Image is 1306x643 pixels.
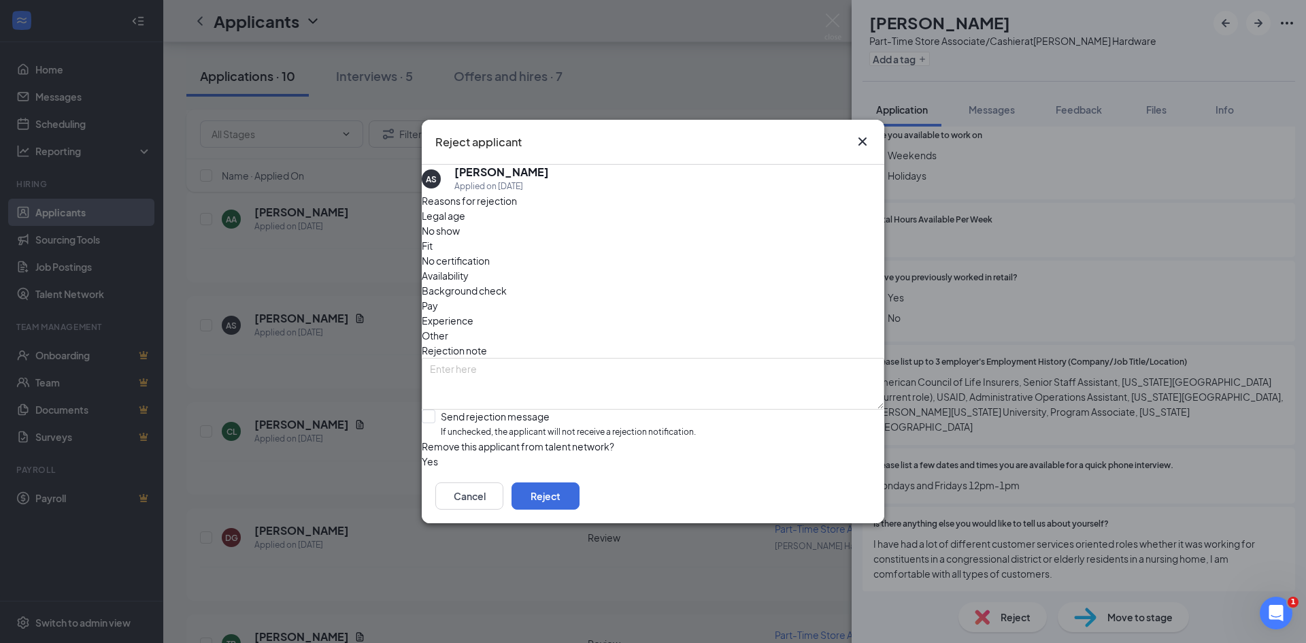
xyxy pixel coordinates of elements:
[854,133,871,150] button: Close
[435,133,522,151] h3: Reject applicant
[454,180,549,193] div: Applied on [DATE]
[422,238,433,253] span: Fit
[422,454,438,469] span: Yes
[422,328,448,343] span: Other
[422,253,490,268] span: No certification
[1260,597,1292,629] iframe: Intercom live chat
[512,482,580,510] button: Reject
[422,195,517,207] span: Reasons for rejection
[426,174,437,185] div: AS
[422,223,460,238] span: No show
[422,208,465,223] span: Legal age
[422,344,487,357] span: Rejection note
[422,268,469,283] span: Availability
[435,482,503,510] button: Cancel
[854,133,871,150] svg: Cross
[422,440,614,452] span: Remove this applicant from talent network?
[422,313,473,328] span: Experience
[422,283,507,298] span: Background check
[422,298,438,313] span: Pay
[1288,597,1299,608] span: 1
[454,165,549,180] h5: [PERSON_NAME]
